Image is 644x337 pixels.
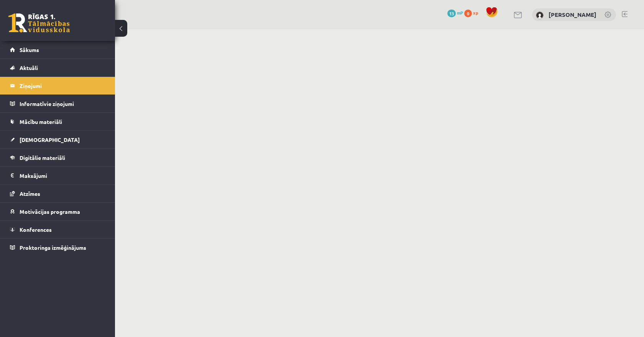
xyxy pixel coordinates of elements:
[20,64,38,71] span: Aktuāli
[10,167,105,184] a: Maksājumi
[536,11,544,19] img: Vladislavs Daņilovs
[464,10,472,17] span: 0
[447,10,463,16] a: 13 mP
[464,10,482,16] a: 0 xp
[20,226,52,233] span: Konferences
[20,77,105,94] legend: Ziņojumi
[10,203,105,220] a: Motivācijas programma
[20,95,105,112] legend: Informatīvie ziņojumi
[10,95,105,112] a: Informatīvie ziņojumi
[10,41,105,59] a: Sākums
[457,10,463,16] span: mP
[10,239,105,256] a: Proktoringa izmēģinājums
[10,185,105,202] a: Atzīmes
[10,149,105,166] a: Digitālie materiāli
[20,118,62,125] span: Mācību materiāli
[8,13,70,33] a: Rīgas 1. Tālmācības vidusskola
[10,113,105,130] a: Mācību materiāli
[20,190,40,197] span: Atzīmes
[20,46,39,53] span: Sākums
[20,244,86,251] span: Proktoringa izmēģinājums
[20,154,65,161] span: Digitālie materiāli
[10,131,105,148] a: [DEMOGRAPHIC_DATA]
[20,136,80,143] span: [DEMOGRAPHIC_DATA]
[20,208,80,215] span: Motivācijas programma
[10,59,105,77] a: Aktuāli
[20,167,105,184] legend: Maksājumi
[549,11,596,18] a: [PERSON_NAME]
[473,10,478,16] span: xp
[447,10,456,17] span: 13
[10,221,105,238] a: Konferences
[10,77,105,94] a: Ziņojumi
